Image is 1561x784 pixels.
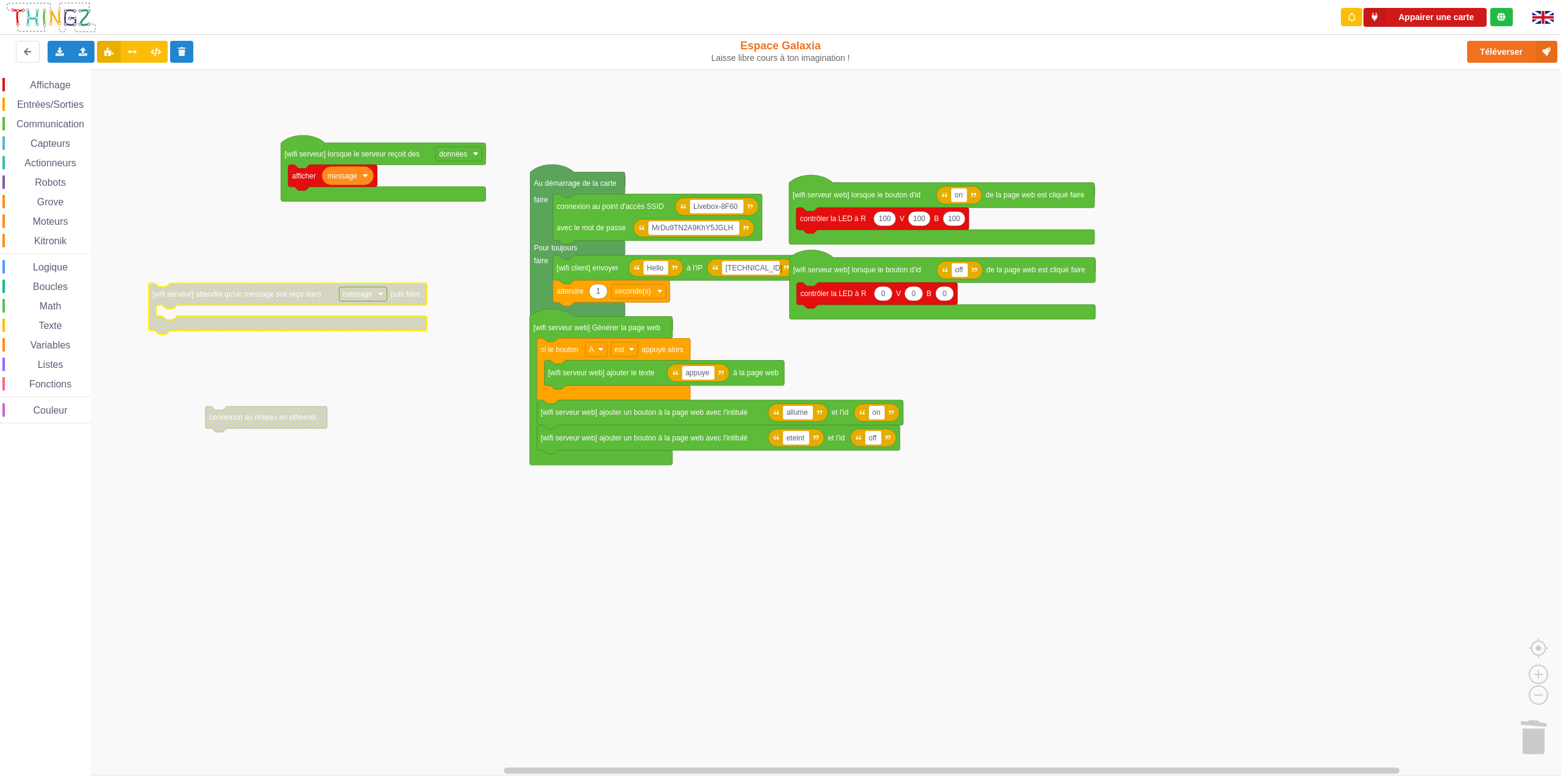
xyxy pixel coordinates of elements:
div: Espace Galaxia [642,39,920,63]
text: connexion au point d'accès SSID [557,202,664,211]
text: 0 [912,289,916,298]
text: [wifi client] envoyer [557,264,618,272]
text: afficher [292,171,316,180]
text: off [869,434,877,442]
text: connexion au réseau en ethernet [209,413,316,422]
text: puis faire [391,290,421,298]
button: Appairer une carte [1363,8,1487,27]
text: 100 [948,214,960,223]
text: V [896,289,901,298]
span: Fonctions [27,379,73,389]
span: Communication [15,119,86,129]
span: Texte [37,320,63,331]
text: si le bouton [541,345,578,353]
span: Couleur [32,405,70,415]
text: [wifi serveur web] lorsque le bouton d'id [793,191,921,199]
text: eteint [787,434,805,442]
span: Robots [33,177,68,188]
text: de la page web est cliqué faire [987,266,1085,274]
text: seconde(s) [615,287,651,295]
text: [wifi serveur web] ajouter un bouton à la page web avec l'intitulé [541,434,748,442]
text: contrôler la LED à R [800,214,866,223]
text: de la page web est cliqué faire [985,191,1084,199]
text: [wifi serveur web] ajouter un bouton à la page web avec l'intitulé [541,408,748,417]
div: Tu es connecté au serveur de création de Thingz [1490,8,1513,26]
span: Math [38,301,63,311]
img: thingz_logo.png [5,1,97,34]
text: MrDu9TN2A9KhY5JGLH [652,224,733,232]
span: Affichage [28,80,72,90]
text: 0 [943,289,947,298]
text: attendre [557,287,584,295]
text: Pour toujours [534,244,577,252]
text: A [589,345,594,353]
span: Capteurs [29,138,72,149]
text: appuye [685,369,710,377]
span: Entrées/Sorties [15,99,85,110]
text: B [926,289,931,298]
text: données [439,149,467,158]
text: Hello [647,264,664,272]
text: faire [534,256,549,265]
span: Actionneurs [23,158,78,168]
text: appuyé alors [641,345,684,353]
text: [wifi serveur web] lorsque le bouton d'id [793,266,921,274]
text: 1 [596,287,601,295]
text: 100 [879,214,891,223]
text: 100 [913,214,925,223]
text: Livebox-8F60 [693,202,738,211]
text: V [899,214,904,223]
text: B [934,214,939,223]
text: avec le mot de passe [557,224,626,232]
text: [wifi serveur] lorsque le serveur reçoit des [285,149,420,158]
span: Kitronik [32,236,68,246]
text: allume [787,408,809,417]
text: [TECHNICAL_ID] [726,264,782,272]
text: et l'id [832,408,849,417]
text: et l'id [828,434,845,442]
text: contrôler la LED à R [801,289,866,298]
span: Listes [36,359,65,370]
text: à l'IP [687,264,702,272]
span: Variables [29,340,73,350]
text: Au démarrage de la carte [534,178,617,187]
text: on [955,191,963,199]
text: off [955,266,963,274]
text: message [327,171,357,180]
text: est [615,345,625,353]
text: à la page web [733,369,779,377]
button: Téléverser [1467,41,1557,63]
span: Grove [35,197,66,207]
text: on [873,408,881,417]
text: [wifi serveur web] Générer la page web [534,323,660,331]
text: message [343,290,373,298]
span: Logique [31,262,70,272]
text: [wifi serveur web] ajouter le texte [548,369,655,377]
span: Moteurs [31,216,70,227]
text: 0 [881,289,885,298]
text: [wifi serveur] attendre qu'un message soit reçu dans [152,290,321,298]
text: faire [534,195,549,203]
span: Boucles [31,281,70,292]
div: Laisse libre cours à ton imagination ! [642,53,920,63]
img: gb.png [1532,11,1554,24]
